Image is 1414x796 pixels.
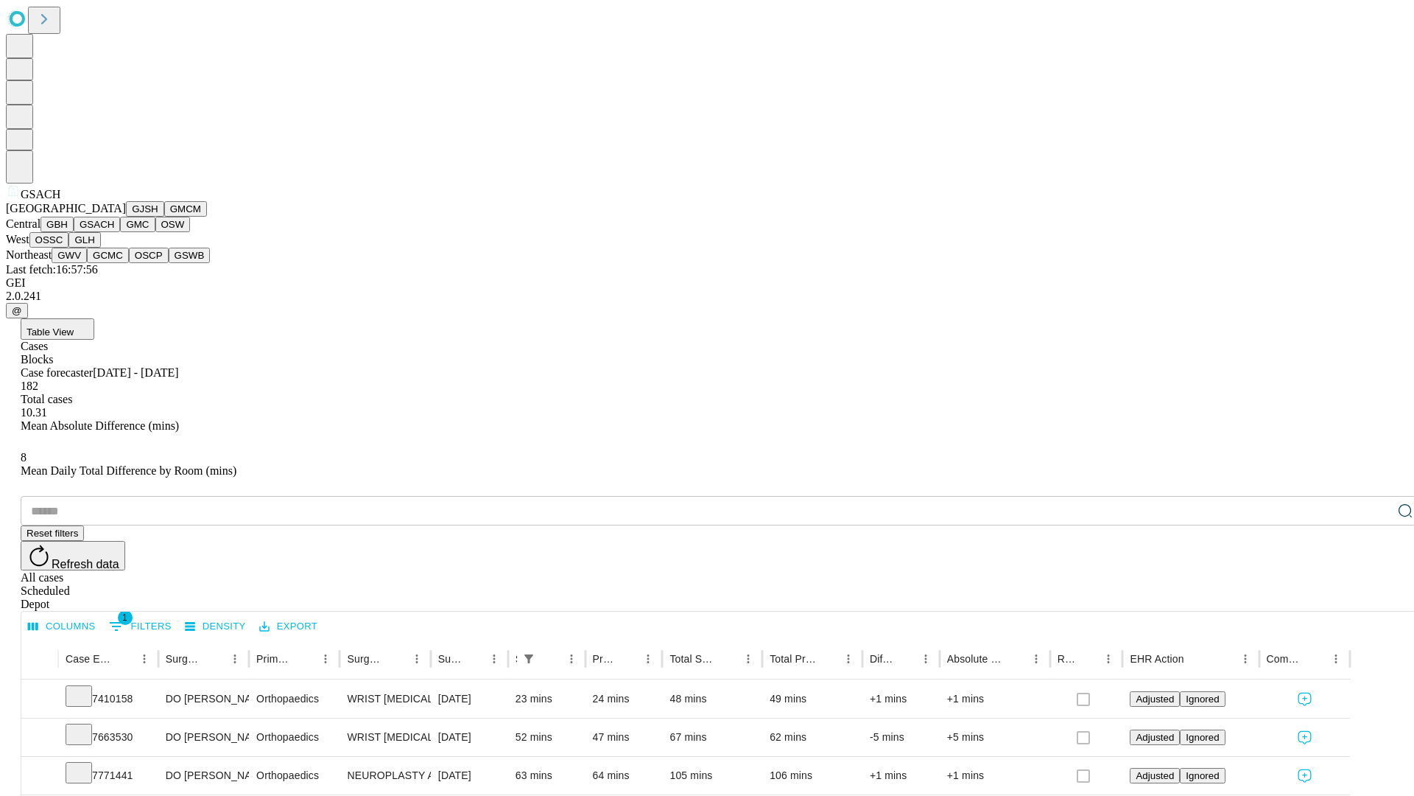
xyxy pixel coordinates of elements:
button: Menu [484,649,504,669]
button: Menu [738,649,759,669]
button: Export [256,615,321,638]
div: Absolute Difference [947,653,1004,665]
div: Predicted In Room Duration [593,653,616,665]
button: Expand [29,764,51,789]
button: Sort [295,649,315,669]
button: OSSC [29,232,69,248]
div: 105 mins [669,757,755,795]
div: Total Scheduled Duration [669,653,716,665]
button: Sort [541,649,561,669]
span: Case forecaster [21,366,93,379]
button: Sort [1305,649,1326,669]
div: WRIST [MEDICAL_DATA] SURGERY RELEASE TRANSVERSE [MEDICAL_DATA] LIGAMENT [347,680,423,718]
button: GJSH [126,201,164,217]
div: -5 mins [870,719,932,756]
div: 47 mins [593,719,655,756]
button: OSCP [129,248,169,263]
span: @ [12,305,22,316]
div: 67 mins [669,719,755,756]
span: Central [6,217,41,230]
div: Orthopaedics [256,757,332,795]
div: 64 mins [593,757,655,795]
div: +1 mins [870,757,932,795]
span: Table View [27,327,74,338]
button: Ignored [1180,691,1225,707]
div: DO [PERSON_NAME] [PERSON_NAME] Do [166,757,242,795]
div: DO [PERSON_NAME] [PERSON_NAME] Do [166,680,242,718]
span: Mean Absolute Difference (mins) [21,419,179,432]
button: GCMC [87,248,129,263]
button: Expand [29,687,51,713]
span: GSACH [21,188,60,200]
span: Mean Daily Total Difference by Room (mins) [21,464,236,477]
button: Menu [1098,649,1119,669]
div: Orthopaedics [256,680,332,718]
span: Adjusted [1136,694,1174,705]
button: Sort [617,649,638,669]
button: Menu [561,649,582,669]
button: Sort [817,649,838,669]
div: Primary Service [256,653,293,665]
button: Sort [895,649,915,669]
div: Resolved in EHR [1058,653,1077,665]
button: GMC [120,217,155,232]
button: Menu [638,649,658,669]
div: 1 active filter [518,649,539,669]
button: Adjusted [1130,768,1180,783]
div: 24 mins [593,680,655,718]
button: @ [6,303,28,318]
button: Select columns [24,615,99,638]
button: GBH [41,217,74,232]
div: 7771441 [66,757,151,795]
button: Sort [204,649,225,669]
div: 2.0.241 [6,290,1408,303]
button: Sort [113,649,134,669]
button: GSWB [169,248,211,263]
span: Adjusted [1136,732,1174,743]
div: +1 mins [947,757,1043,795]
span: Adjusted [1136,770,1174,781]
span: [DATE] - [DATE] [93,366,178,379]
button: Show filters [105,615,175,638]
button: Show filters [518,649,539,669]
div: GEI [6,276,1408,290]
div: [DATE] [438,719,501,756]
button: OSW [155,217,191,232]
button: Menu [1326,649,1346,669]
button: Sort [1077,649,1098,669]
div: Orthopaedics [256,719,332,756]
button: Reset filters [21,526,84,541]
span: 1 [118,610,133,625]
span: West [6,233,29,245]
div: DO [PERSON_NAME] [PERSON_NAME] Do [166,719,242,756]
div: NEUROPLASTY AND OR TRANSPOSITION [MEDICAL_DATA] WRIST [347,757,423,795]
span: Last fetch: 16:57:56 [6,263,98,276]
div: Scheduled In Room Duration [516,653,517,665]
span: Total cases [21,393,72,405]
div: +1 mins [870,680,932,718]
div: Case Epic Id [66,653,112,665]
button: Menu [1235,649,1256,669]
button: Sort [463,649,484,669]
button: Menu [315,649,336,669]
span: Ignored [1186,732,1219,743]
button: Adjusted [1130,691,1180,707]
div: 7663530 [66,719,151,756]
span: [GEOGRAPHIC_DATA] [6,202,126,214]
span: 182 [21,380,38,392]
span: Refresh data [52,558,119,570]
button: GMCM [164,201,207,217]
button: GLH [68,232,100,248]
div: Surgery Name [347,653,384,665]
button: Sort [717,649,738,669]
div: +5 mins [947,719,1043,756]
button: Menu [407,649,427,669]
span: Ignored [1186,770,1219,781]
div: 52 mins [516,719,578,756]
div: 62 mins [770,719,855,756]
button: Density [181,615,250,638]
span: Ignored [1186,694,1219,705]
button: Menu [134,649,155,669]
div: Difference [870,653,893,665]
button: Menu [225,649,245,669]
